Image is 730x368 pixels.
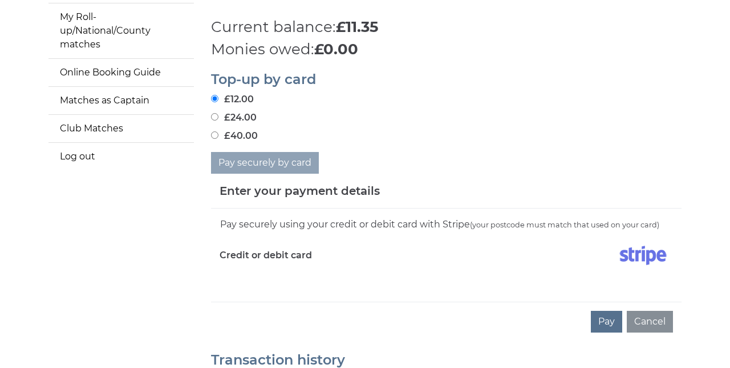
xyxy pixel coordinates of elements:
a: Online Booking Guide [48,59,194,86]
p: Current balance: [211,16,682,38]
button: Pay securely by card [211,152,319,174]
input: £24.00 [211,113,218,121]
a: Matches as Captain [48,87,194,114]
a: My Roll-up/National/County matches [48,3,194,58]
label: £40.00 [211,129,258,143]
small: (your postcode must match that used on your card) [470,221,659,229]
input: £12.00 [211,95,218,102]
label: £24.00 [211,111,257,125]
h5: Enter your payment details [220,182,380,199]
iframe: Secure card payment input frame [220,274,673,284]
strong: £11.35 [336,18,378,36]
button: Pay [591,311,622,333]
input: £40.00 [211,131,218,139]
button: Cancel [627,311,673,333]
div: Pay securely using your credit or debit card with Stripe [220,217,673,232]
label: £12.00 [211,93,254,106]
h2: Transaction history [211,353,682,367]
a: Log out [48,143,194,170]
h2: Top-up by card [211,72,682,87]
a: Club Matches [48,115,194,142]
p: Monies owed: [211,38,682,61]
label: Credit or debit card [220,241,312,270]
strong: £0.00 [314,40,358,58]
